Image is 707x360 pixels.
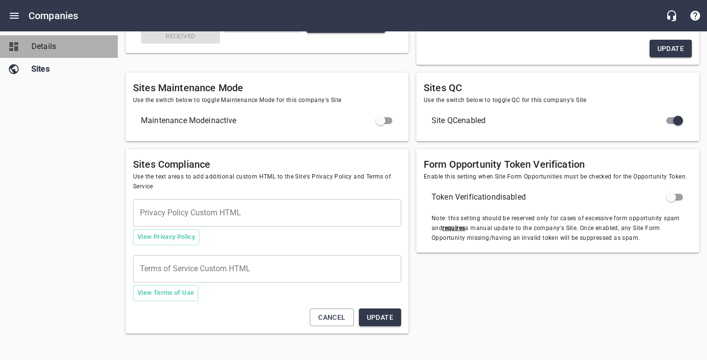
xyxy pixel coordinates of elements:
span: Update [657,43,684,55]
span: View Terms of Use [137,287,194,299]
h6: Sites QC [424,80,692,96]
span: Site QC enabled [432,115,668,127]
button: Cancel [310,309,353,327]
h6: Sites Compliance [133,156,401,172]
u: requires [442,225,465,231]
h6: Sites Maintenance Mode [133,80,401,96]
span: Update [367,311,393,324]
span: Use the text areas to add additional custom HTML to the Site's Privacy Policy and Terms of Service [133,172,401,192]
span: Cancel [318,311,345,324]
span: Sites [31,63,106,75]
span: View Privacy Policy [137,231,195,243]
span: Note: this setting should be reserved only for cases of excessive form opportunity spam and a man... [432,214,684,243]
span: Token Verification disabled [432,191,668,203]
button: Open drawer [2,4,26,27]
span: Use the switch below to toggle Maintenance Mode for this company's Site [133,96,401,105]
span: Use the switch below to toggle QC for this company's Site [424,96,692,105]
button: View Terms of Use [133,285,198,301]
span: Details [31,41,106,52]
button: Update [359,309,401,327]
h6: Form Opportunity Token Verification [424,156,692,172]
button: Update [650,40,692,58]
h6: Companies [28,8,78,24]
span: Enable this setting when Site Form Opportunities must be checked for the Opportunity Token. [424,172,692,182]
button: Live Chat [660,4,683,27]
span: Maintenance Mode inactive [141,115,378,127]
button: View Privacy Policy [133,229,199,245]
button: Support Portal [683,4,707,27]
